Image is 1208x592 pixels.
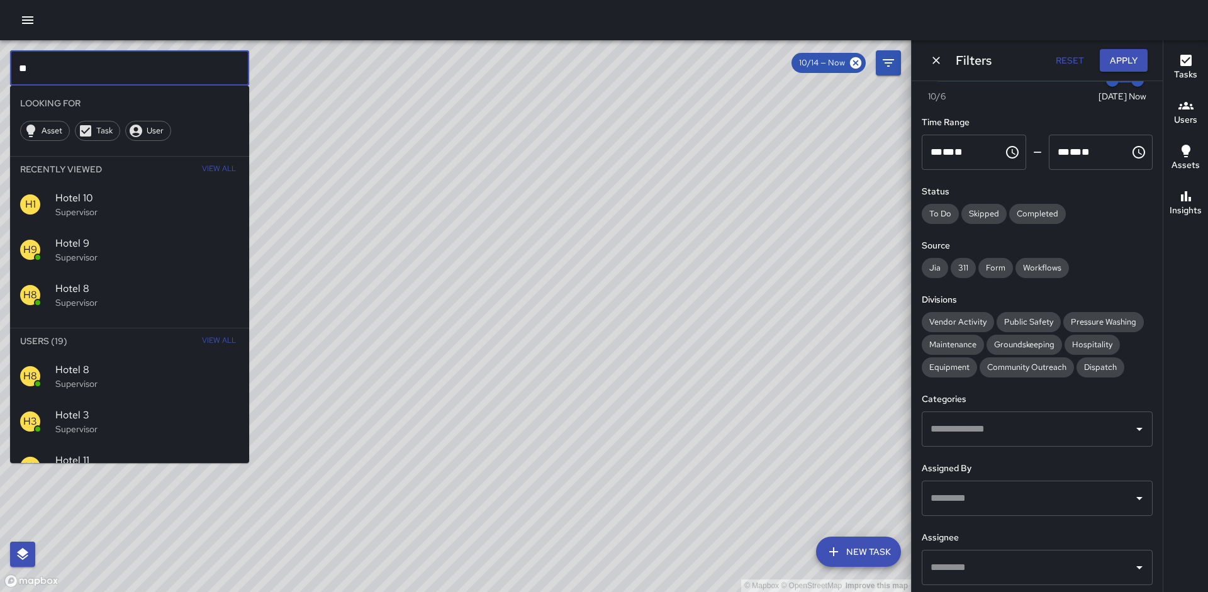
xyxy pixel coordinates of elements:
span: 10/14 — Now [791,57,853,69]
div: User [125,121,171,141]
span: Pressure Washing [1063,316,1144,328]
h6: Time Range [922,116,1153,130]
span: Jia [922,262,948,274]
h6: Assignee [922,531,1153,545]
div: H1Hotel 10Supervisor [10,182,249,227]
button: View All [199,157,239,182]
p: Supervisor [55,206,239,218]
div: Community Outreach [980,357,1074,377]
h6: Divisions [922,293,1153,307]
span: Hotel 8 [55,281,239,296]
button: Choose time, selected time is 12:00 AM [1000,140,1025,165]
li: Users (19) [10,328,249,354]
div: Maintenance [922,335,984,355]
span: Public Safety [997,316,1061,328]
div: Public Safety [997,312,1061,332]
div: Groundskeeping [987,335,1062,355]
span: [DATE] [1099,90,1127,103]
span: User [140,125,171,137]
div: 10/14 — Now [791,53,866,73]
button: Reset [1049,49,1090,72]
span: Workflows [1015,262,1069,274]
button: Users [1163,91,1208,136]
span: 10/6 [928,90,946,103]
p: H8 [23,288,37,303]
button: Apply [1100,49,1148,72]
div: H3Hotel 3Supervisor [10,399,249,444]
div: H1Hotel 11Supervisor [10,444,249,489]
button: Dismiss [927,51,946,70]
span: Minutes [1070,147,1082,157]
button: Open [1131,420,1148,438]
span: Maintenance [922,338,984,351]
div: Asset [20,121,70,141]
span: Meridiem [1082,147,1090,157]
span: Hotel 10 [55,191,239,206]
p: Supervisor [55,251,239,264]
button: Insights [1163,181,1208,226]
button: Tasks [1163,45,1208,91]
h6: Filters [956,50,992,70]
span: Completed [1009,208,1066,220]
button: New Task [816,537,901,567]
span: Hotel 8 [55,362,239,377]
div: Workflows [1015,258,1069,278]
span: Hours [931,147,942,157]
h6: Status [922,185,1153,199]
span: Hotel 9 [55,236,239,251]
div: Completed [1009,204,1066,224]
h6: Insights [1170,204,1202,218]
li: Recently Viewed [10,157,249,182]
span: Hours [1058,147,1070,157]
span: 311 [951,262,976,274]
h6: Assets [1172,159,1200,172]
h6: Tasks [1174,68,1197,82]
div: Vendor Activity [922,312,994,332]
div: 311 [951,258,976,278]
div: H8Hotel 8Supervisor [10,354,249,399]
div: Equipment [922,357,977,377]
span: Skipped [961,208,1007,220]
div: Task [75,121,120,141]
span: Task [89,125,120,137]
button: Assets [1163,136,1208,181]
div: Dispatch [1077,357,1124,377]
div: To Do [922,204,959,224]
div: Skipped [961,204,1007,224]
p: H9 [23,242,37,257]
button: Open [1131,559,1148,576]
span: Hospitality [1065,338,1120,351]
span: View All [202,331,236,351]
span: Dispatch [1077,361,1124,374]
div: H9Hotel 9Supervisor [10,227,249,272]
span: Vendor Activity [922,316,994,328]
p: H1 [25,459,36,474]
p: Supervisor [55,423,239,435]
button: Filters [876,50,901,75]
span: Minutes [942,147,954,157]
span: Form [978,262,1013,274]
span: Groundskeeping [987,338,1062,351]
button: Choose time, selected time is 11:59 PM [1126,140,1151,165]
span: Now [1129,90,1146,103]
h6: Categories [922,393,1153,406]
h6: Source [922,239,1153,253]
div: Jia [922,258,948,278]
p: Supervisor [55,377,239,390]
span: Hotel 11 [55,453,239,468]
div: Form [978,258,1013,278]
li: Looking For [10,91,249,116]
h6: Users [1174,113,1197,127]
p: H8 [23,369,37,384]
span: View All [202,159,236,179]
div: Pressure Washing [1063,312,1144,332]
span: Meridiem [954,147,963,157]
span: Asset [35,125,69,137]
button: View All [199,328,239,354]
span: Community Outreach [980,361,1074,374]
h6: Assigned By [922,462,1153,476]
span: Hotel 3 [55,408,239,423]
button: Open [1131,489,1148,507]
div: Hospitality [1065,335,1120,355]
span: Equipment [922,361,977,374]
